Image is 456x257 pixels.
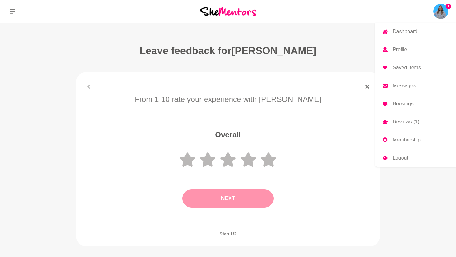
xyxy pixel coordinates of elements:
h1: Leave feedback for [PERSON_NAME] [35,44,421,57]
a: Reviews (1) [375,113,456,131]
p: Saved Items [393,65,421,70]
a: Mona Swarup1DashboardProfileSaved ItemsMessagesBookingsReviews (1)MembershipLogout [433,4,448,19]
p: Membership [393,137,421,142]
h5: Overall [85,130,371,140]
p: Profile [393,47,407,52]
span: Step 1/2 [212,224,244,244]
p: Bookings [393,101,414,106]
p: Logout [393,155,408,160]
a: Messages [375,77,456,95]
p: Dashboard [393,29,417,34]
a: Bookings [375,95,456,113]
span: 1 [446,4,451,9]
p: Reviews (1) [393,119,419,124]
a: Profile [375,41,456,59]
img: She Mentors Logo [200,7,256,16]
p: From 1-10 rate your experience with [PERSON_NAME] [85,94,371,105]
img: Mona Swarup [433,4,448,19]
a: Saved Items [375,59,456,77]
a: Dashboard [375,23,456,41]
p: Messages [393,83,416,88]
